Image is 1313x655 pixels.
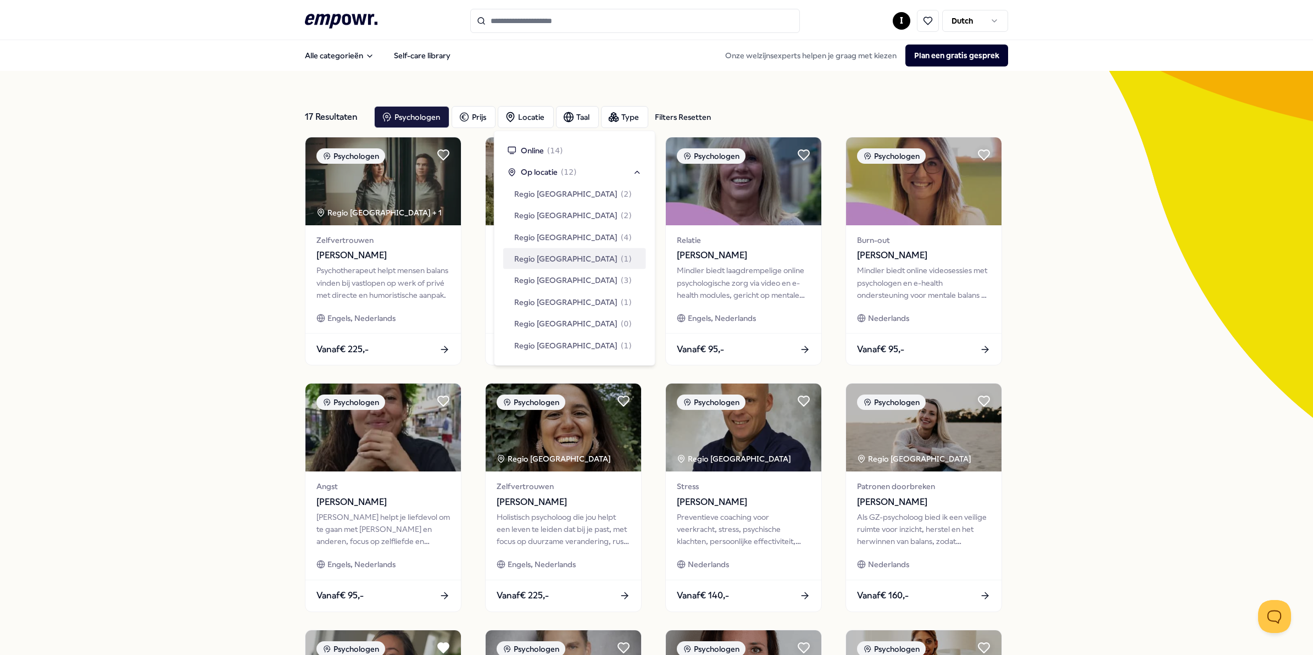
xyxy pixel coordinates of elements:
img: package image [305,137,461,225]
span: [PERSON_NAME] [857,495,991,509]
span: Regio [GEOGRAPHIC_DATA] [514,296,617,308]
div: Preventieve coaching voor veerkracht, stress, psychische klachten, persoonlijke effectiviteit, ge... [677,511,810,548]
span: Op locatie [521,166,558,178]
span: [PERSON_NAME] [316,495,450,509]
div: Psychologen [857,148,926,164]
iframe: Help Scout Beacon - Open [1258,600,1291,633]
span: Burn-out [857,234,991,246]
div: Suggestions [503,140,646,357]
div: Regio [GEOGRAPHIC_DATA] [857,453,973,465]
button: Taal [556,106,599,128]
span: ( 0 ) [621,318,632,330]
span: ( 14 ) [547,145,563,157]
span: Regio [GEOGRAPHIC_DATA] [514,318,617,330]
div: Onze welzijnsexperts helpen je graag met kiezen [716,45,1008,66]
span: Vanaf € 95,- [857,342,904,357]
span: Nederlands [868,312,909,324]
span: Engels, Nederlands [688,312,756,324]
span: ( 2 ) [621,209,632,221]
span: Vanaf € 225,- [497,589,549,603]
div: Psychologen [316,395,385,410]
a: package imagePsychologenRegio [GEOGRAPHIC_DATA] Patronen doorbreken[PERSON_NAME]Psycholoog en sys... [485,137,642,365]
span: Regio [GEOGRAPHIC_DATA] [514,231,617,243]
span: Patronen doorbreken [857,480,991,492]
span: Engels, Nederlands [327,558,396,570]
img: package image [846,137,1002,225]
div: Regio [GEOGRAPHIC_DATA] [677,453,793,465]
div: Mindler biedt online videosessies met psychologen en e-health ondersteuning voor mentale balans e... [857,264,991,301]
div: Psychologen [497,395,565,410]
span: Zelfvertrouwen [497,480,630,492]
img: package image [486,137,641,225]
span: Vanaf € 160,- [857,589,909,603]
span: Vanaf € 95,- [316,589,364,603]
div: [PERSON_NAME] helpt je liefdevol om te gaan met [PERSON_NAME] en anderen, focus op zelfliefde en ... [316,511,450,548]
span: [PERSON_NAME] [857,248,991,263]
button: I [893,12,910,30]
span: [PERSON_NAME] [497,495,630,509]
button: Alle categorieën [296,45,383,66]
input: Search for products, categories or subcategories [470,9,800,33]
span: Zelfvertrouwen [316,234,450,246]
span: Engels, Nederlands [508,558,576,570]
span: Vanaf € 95,- [677,342,724,357]
span: Relatie [677,234,810,246]
div: 17 Resultaten [305,106,365,128]
img: package image [305,384,461,471]
button: Psychologen [374,106,449,128]
button: Type [601,106,648,128]
img: package image [846,384,1002,471]
a: Self-care library [385,45,459,66]
span: Regio [GEOGRAPHIC_DATA] [514,187,617,199]
a: package imagePsychologenRegio [GEOGRAPHIC_DATA] Patronen doorbreken[PERSON_NAME]Als GZ-psycholoog... [845,383,1002,612]
div: Regio [GEOGRAPHIC_DATA] + 1 [316,207,442,219]
span: Vanaf € 225,- [316,342,369,357]
img: package image [486,384,641,471]
span: Online [521,145,544,157]
div: Filters Resetten [655,111,711,123]
a: package imagePsychologenRegio [GEOGRAPHIC_DATA] Zelfvertrouwen[PERSON_NAME]Holistisch psycholoog ... [485,383,642,612]
span: Regio [GEOGRAPHIC_DATA] [514,339,617,351]
span: Engels, Nederlands [327,312,396,324]
span: Nederlands [688,558,729,570]
button: Plan een gratis gesprek [905,45,1008,66]
span: ( 1 ) [621,252,632,264]
div: Psychotherapeut helpt mensen balans vinden bij vastlopen op werk of privé met directe en humorist... [316,264,450,301]
span: Vanaf € 140,- [677,589,729,603]
a: package imagePsychologenAngst[PERSON_NAME][PERSON_NAME] helpt je liefdevol om te gaan met [PERSON... [305,383,461,612]
img: package image [666,384,821,471]
span: Angst [316,480,450,492]
span: [PERSON_NAME] [677,248,810,263]
span: ( 1 ) [621,296,632,308]
div: Psychologen [857,395,926,410]
span: [PERSON_NAME] [677,495,810,509]
span: Regio [GEOGRAPHIC_DATA] [514,209,617,221]
button: Locatie [498,106,554,128]
span: Regio [GEOGRAPHIC_DATA] [514,274,617,286]
nav: Main [296,45,459,66]
span: ( 12 ) [561,166,577,178]
span: Stress [677,480,810,492]
span: ( 1 ) [621,339,632,351]
span: ( 2 ) [621,187,632,199]
a: package imagePsychologenRegio [GEOGRAPHIC_DATA] + 1Zelfvertrouwen[PERSON_NAME]Psychotherapeut hel... [305,137,461,365]
a: package imagePsychologenRelatie[PERSON_NAME]Mindler biedt laagdrempelige online psychologische zo... [665,137,822,365]
div: Psychologen [677,148,745,164]
img: package image [666,137,821,225]
div: Als GZ-psycholoog bied ik een veilige ruimte voor inzicht, herstel en het herwinnen van balans, z... [857,511,991,548]
span: Nederlands [868,558,909,570]
a: package imagePsychologenRegio [GEOGRAPHIC_DATA] Stress[PERSON_NAME]Preventieve coaching voor veer... [665,383,822,612]
div: Mindler biedt laagdrempelige online psychologische zorg via video en e-health modules, gericht op... [677,264,810,301]
span: [PERSON_NAME] [316,248,450,263]
div: Psychologen [677,395,745,410]
button: Prijs [452,106,496,128]
div: Regio [GEOGRAPHIC_DATA] [497,453,613,465]
span: ( 4 ) [621,231,632,243]
span: Regio [GEOGRAPHIC_DATA] [514,252,617,264]
div: Psychologen [316,148,385,164]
